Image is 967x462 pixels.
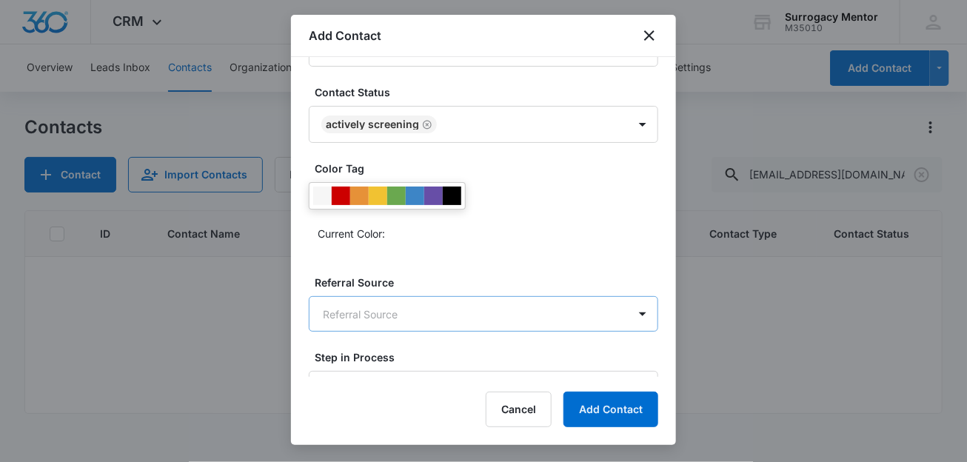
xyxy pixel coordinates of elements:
h1: Add Contact [309,27,381,44]
div: #6aa84f [387,187,406,205]
p: Current Color: [318,226,385,241]
div: #F6F6F6 [313,187,332,205]
label: Step in Process [315,349,664,365]
div: #CC0000 [332,187,350,205]
div: #674ea7 [424,187,443,205]
button: Cancel [486,392,552,427]
label: Color Tag [315,161,664,176]
button: close [640,27,658,44]
div: Actively Screening [326,119,419,130]
label: Referral Source [315,275,664,290]
div: #e69138 [350,187,369,205]
label: Contact Status [315,84,664,100]
button: Add Contact [563,392,658,427]
div: #000000 [443,187,461,205]
div: Remove Actively Screening [419,119,432,130]
div: #3d85c6 [406,187,424,205]
div: #f1c232 [369,187,387,205]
